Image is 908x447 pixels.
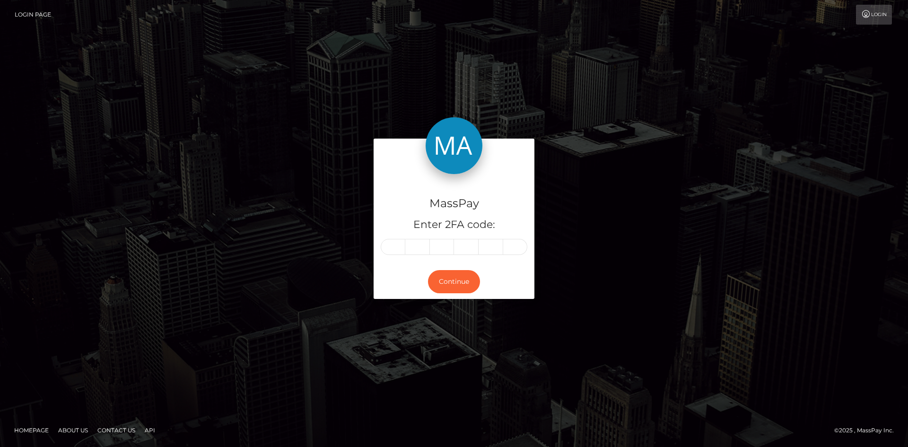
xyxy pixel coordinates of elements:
[10,423,52,438] a: Homepage
[381,218,527,232] h5: Enter 2FA code:
[15,5,51,25] a: Login Page
[428,270,480,293] button: Continue
[54,423,92,438] a: About Us
[856,5,892,25] a: Login
[834,425,901,436] div: © 2025 , MassPay Inc.
[381,195,527,212] h4: MassPay
[141,423,159,438] a: API
[94,423,139,438] a: Contact Us
[426,117,482,174] img: MassPay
